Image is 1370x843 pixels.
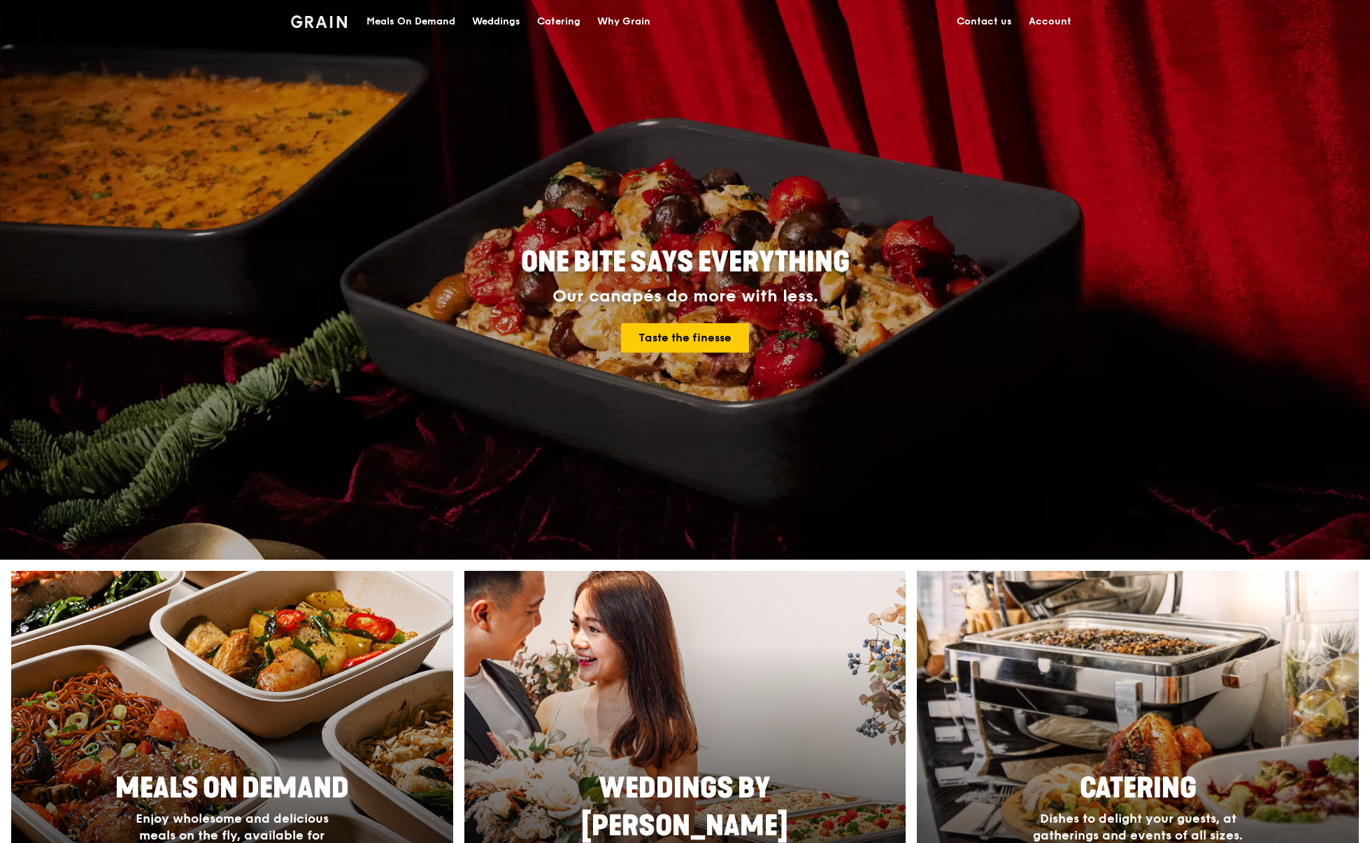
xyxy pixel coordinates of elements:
span: ONE BITE SAYS EVERYTHING [521,246,850,279]
div: Why Grain [597,1,650,43]
a: Catering [529,1,589,43]
span: Weddings by [PERSON_NAME] [581,772,788,843]
a: Taste the finesse [621,323,749,353]
a: Account [1020,1,1080,43]
span: Catering [1080,772,1197,805]
div: Weddings [472,1,520,43]
div: Catering [537,1,580,43]
a: Weddings [464,1,529,43]
div: Our canapés do more with less. [434,287,937,306]
a: Why Grain [589,1,659,43]
span: Dishes to delight your guests, at gatherings and events of all sizes. [1033,811,1243,843]
div: Meals On Demand [366,1,455,43]
a: Contact us [948,1,1020,43]
img: Grain [291,15,348,28]
span: Meals On Demand [115,772,349,805]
